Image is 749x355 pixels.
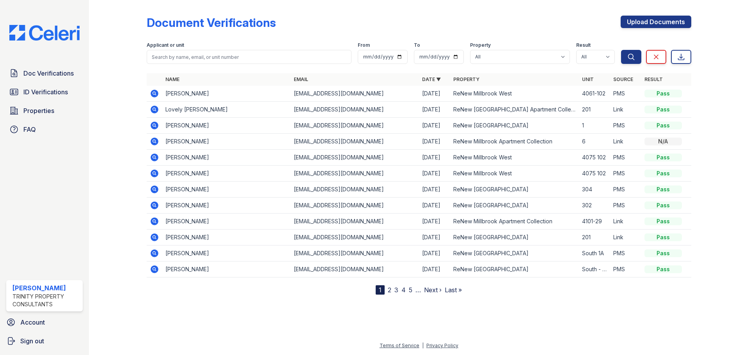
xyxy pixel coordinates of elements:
[579,182,610,198] td: 304
[162,214,291,230] td: [PERSON_NAME]
[579,86,610,102] td: 4061-102
[6,84,83,100] a: ID Verifications
[3,333,86,349] a: Sign out
[394,286,398,294] a: 3
[470,42,491,48] label: Property
[419,166,450,182] td: [DATE]
[409,286,412,294] a: 5
[424,286,442,294] a: Next ›
[291,166,419,182] td: [EMAIL_ADDRESS][DOMAIN_NAME]
[20,318,45,327] span: Account
[419,214,450,230] td: [DATE]
[291,198,419,214] td: [EMAIL_ADDRESS][DOMAIN_NAME]
[610,182,641,198] td: PMS
[610,166,641,182] td: PMS
[644,201,682,209] div: Pass
[291,182,419,198] td: [EMAIL_ADDRESS][DOMAIN_NAME]
[450,198,579,214] td: ReNew [GEOGRAPHIC_DATA]
[291,150,419,166] td: [EMAIL_ADDRESS][DOMAIN_NAME]
[579,230,610,245] td: 201
[644,122,682,129] div: Pass
[291,261,419,277] td: [EMAIL_ADDRESS][DOMAIN_NAME]
[579,118,610,134] td: 1
[147,16,276,30] div: Document Verifications
[579,214,610,230] td: 4101-29
[414,42,420,48] label: To
[12,283,80,293] div: [PERSON_NAME]
[610,86,641,102] td: PMS
[23,125,36,134] span: FAQ
[576,42,591,48] label: Result
[162,230,291,245] td: [PERSON_NAME]
[3,25,86,41] img: CE_Logo_Blue-a8612792a0a2168367f1c8372b55b34899dd931a85d93a1a3d3e32e68fde9ad4.png
[450,118,579,134] td: ReNew [GEOGRAPHIC_DATA]
[610,134,641,150] td: Link
[419,230,450,245] td: [DATE]
[610,198,641,214] td: PMS
[419,134,450,150] td: [DATE]
[579,166,610,182] td: 4075 102
[450,214,579,230] td: ReNew Millbrook Apartment Collection
[579,150,610,166] td: 4075 102
[610,214,641,230] td: Link
[610,102,641,118] td: Link
[579,245,610,261] td: South 1A
[162,166,291,182] td: [PERSON_NAME]
[380,343,419,348] a: Terms of Service
[579,134,610,150] td: 6
[613,76,633,82] a: Source
[419,182,450,198] td: [DATE]
[450,134,579,150] td: ReNew Millbrook Apartment Collection
[388,286,391,294] a: 2
[644,106,682,113] div: Pass
[610,230,641,245] td: Link
[6,65,83,81] a: Doc Verifications
[450,150,579,166] td: ReNew Millbrook West
[3,314,86,330] a: Account
[644,76,663,82] a: Result
[291,245,419,261] td: [EMAIL_ADDRESS][DOMAIN_NAME]
[401,286,406,294] a: 4
[291,102,419,118] td: [EMAIL_ADDRESS][DOMAIN_NAME]
[610,245,641,261] td: PMS
[23,87,68,97] span: ID Verifications
[450,86,579,102] td: ReNew Millbrook West
[23,69,74,78] span: Doc Verifications
[579,102,610,118] td: 201
[644,138,682,145] div: N/A
[165,76,179,82] a: Name
[419,102,450,118] td: [DATE]
[419,118,450,134] td: [DATE]
[291,214,419,230] td: [EMAIL_ADDRESS][DOMAIN_NAME]
[419,245,450,261] td: [DATE]
[162,198,291,214] td: [PERSON_NAME]
[644,185,682,193] div: Pass
[291,118,419,134] td: [EMAIL_ADDRESS][DOMAIN_NAME]
[419,261,450,277] td: [DATE]
[579,198,610,214] td: 302
[450,182,579,198] td: ReNew [GEOGRAPHIC_DATA]
[415,285,421,295] span: …
[162,245,291,261] td: [PERSON_NAME]
[450,261,579,277] td: ReNew [GEOGRAPHIC_DATA]
[23,106,54,115] span: Properties
[419,198,450,214] td: [DATE]
[610,150,641,166] td: PMS
[644,233,682,241] div: Pass
[162,150,291,166] td: [PERSON_NAME]
[579,261,610,277] td: South - 1A
[610,118,641,134] td: PMS
[376,285,385,295] div: 1
[6,122,83,137] a: FAQ
[422,76,441,82] a: Date ▼
[162,182,291,198] td: [PERSON_NAME]
[450,230,579,245] td: ReNew [GEOGRAPHIC_DATA]
[644,265,682,273] div: Pass
[20,336,44,346] span: Sign out
[291,230,419,245] td: [EMAIL_ADDRESS][DOMAIN_NAME]
[294,76,308,82] a: Email
[291,86,419,102] td: [EMAIL_ADDRESS][DOMAIN_NAME]
[426,343,458,348] a: Privacy Policy
[162,134,291,150] td: [PERSON_NAME]
[162,261,291,277] td: [PERSON_NAME]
